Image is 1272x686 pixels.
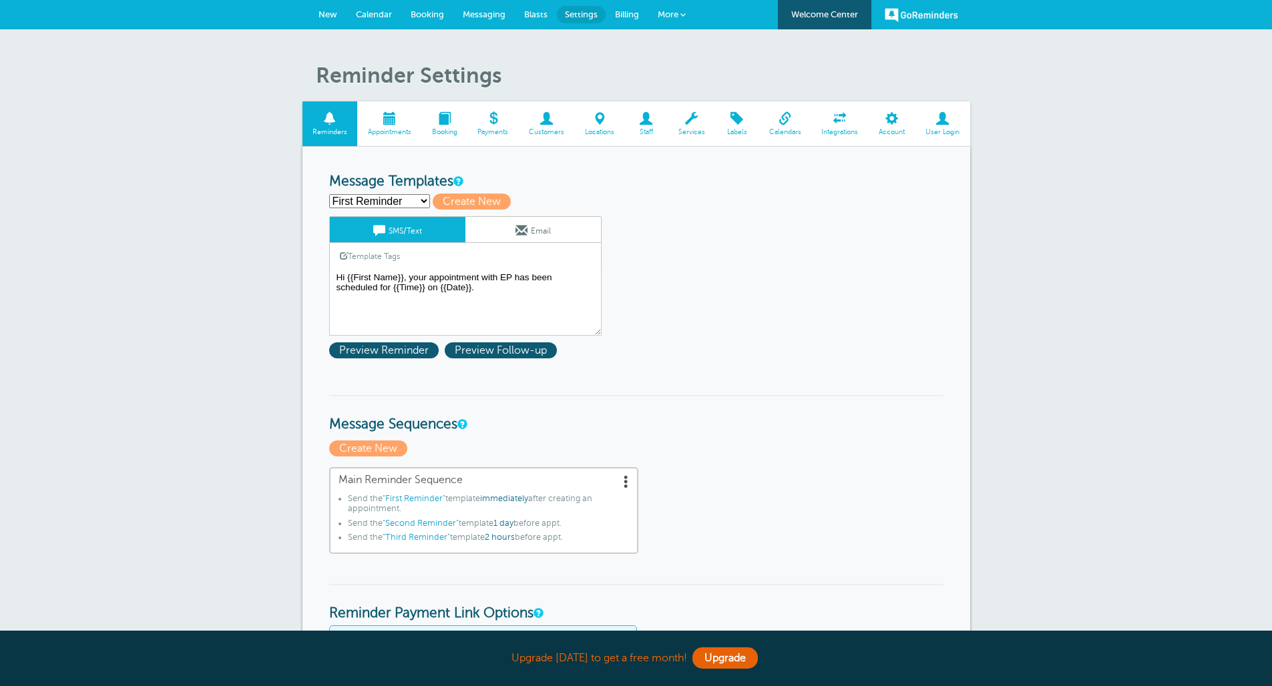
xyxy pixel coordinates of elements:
a: This is the wording for your reminder and follow-up messages. You can create multiple templates i... [453,177,461,186]
span: Staff [631,128,661,136]
div: Upgrade [DATE] to get a free month! [302,644,970,673]
a: Message Sequences allow you to setup multiple reminder schedules that can use different Message T... [457,420,465,428]
a: Appointments [357,101,421,146]
span: Booking [411,9,444,19]
li: Send the template before appt. [348,533,629,547]
a: SMS/Text [330,217,465,242]
span: Account [875,128,909,136]
h3: Reminder Payment Link Options [329,584,943,622]
a: Customers [519,101,575,146]
a: Main Reminder Sequence Send the"First Reminder"templateimmediatelyafter creating an appointment.S... [329,467,638,554]
span: Billing [615,9,639,19]
h1: Reminder Settings [316,63,970,88]
span: Preview Reminder [329,342,439,358]
a: Preview Reminder [329,344,445,356]
span: Main Reminder Sequence [339,474,629,486]
span: More [658,9,678,19]
span: Create New [329,440,407,456]
span: "Third Reminder" [383,533,450,542]
a: Integrations [811,101,869,146]
a: Account [869,101,915,146]
a: Upgrade [692,647,758,669]
span: Calendar [356,9,392,19]
span: Settings [565,9,598,19]
a: Locations [575,101,625,146]
span: "Second Reminder" [383,519,459,528]
span: Appointments [364,128,415,136]
span: Create New [433,194,511,210]
span: Preview Follow-up [445,342,557,358]
a: Services [668,101,715,146]
span: Customers [525,128,568,136]
a: Create New [433,196,517,208]
a: Template Tags [330,243,410,269]
h3: Message Templates [329,174,943,190]
a: Email [465,217,601,242]
h3: Message Sequences [329,395,943,433]
a: Booking [421,101,467,146]
span: 2 hours [485,533,515,542]
a: Calendars [759,101,811,146]
span: Blasts [524,9,548,19]
span: "First Reminder" [383,494,445,503]
span: Booking [428,128,461,136]
li: Send the template after creating an appointment. [348,494,629,519]
span: Reminders [309,128,351,136]
a: Preview Follow-up [445,344,560,356]
span: Payments [474,128,512,136]
span: immediately [480,494,528,503]
a: Settings [557,6,606,23]
span: 1 day [493,519,513,528]
li: Send the template before appt. [348,519,629,533]
span: Labels [722,128,752,136]
a: These settings apply to all templates. Automatically add a payment link to your reminders if an a... [534,609,542,617]
span: Services [674,128,708,136]
span: New [319,9,337,19]
textarea: Hi {{First Name}}, your appointment with EP has been scheduled for {{Time}} on {{Date}}. [329,269,602,336]
a: Create New [329,442,411,454]
a: Labels [715,101,759,146]
span: Locations [582,128,618,136]
a: Staff [624,101,668,146]
span: Messaging [463,9,505,19]
span: User Login [922,128,964,136]
span: Integrations [818,128,862,136]
a: Payments [467,101,519,146]
span: Calendars [765,128,805,136]
a: User Login [915,101,970,146]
